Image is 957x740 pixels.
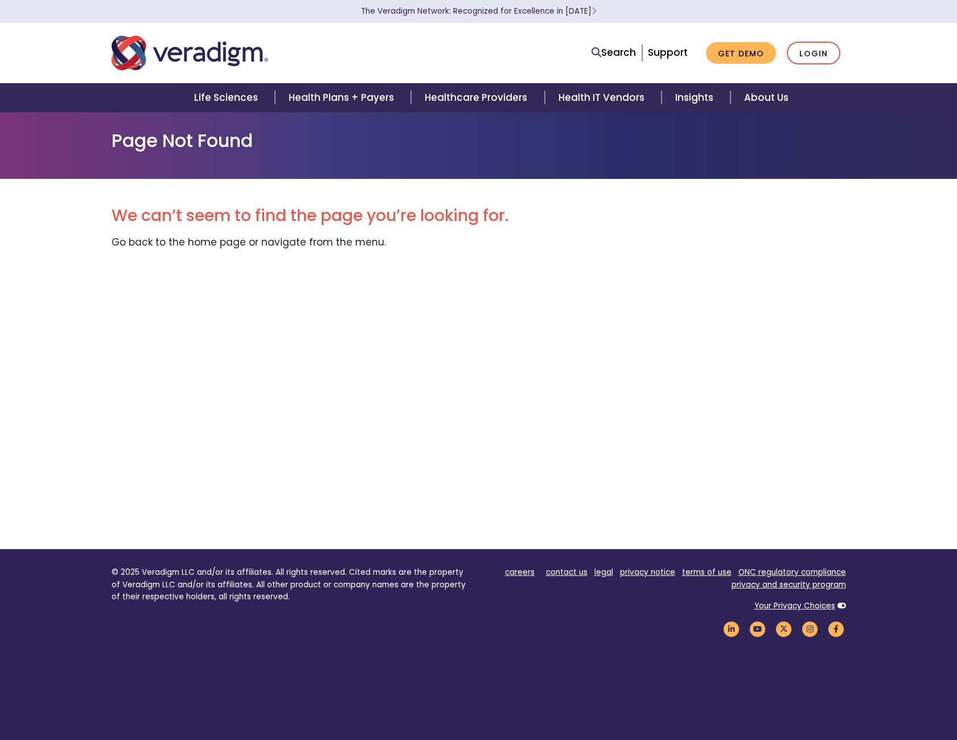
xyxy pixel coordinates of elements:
[827,623,846,634] a: Veradigm Facebook Link
[545,83,662,112] a: Health IT Vendors
[774,623,794,634] a: Veradigm Twitter Link
[732,579,846,590] a: privacy and security program
[411,83,544,112] a: Healthcare Providers
[706,42,776,64] a: Get Demo
[682,567,732,578] a: terms of use
[722,623,741,634] a: Veradigm LinkedIn Link
[112,235,846,250] p: Go back to the home page or navigate from the menu.
[592,6,597,17] span: Learn More
[112,34,268,72] img: Veradigm logo
[361,6,597,17] a: The Veradigm Network: Recognized for Excellence in [DATE]Learn More
[546,567,588,578] a: contact us
[787,42,840,65] a: Login
[505,567,535,578] a: careers
[594,567,613,578] a: legal
[592,45,636,60] a: Search
[620,567,675,578] a: privacy notice
[112,206,846,226] h2: We can’t seem to find the page you’re looking for.
[738,567,846,578] a: ONC regulatory compliance
[112,566,470,603] p: © 2025 Veradigm LLC and/or its affiliates. All rights reserved. Cited marks are the property of V...
[648,46,688,59] a: Support
[112,130,846,152] h1: Page Not Found
[730,83,802,112] a: About Us
[180,83,275,112] a: Life Sciences
[748,623,767,634] a: Veradigm YouTube Link
[275,83,411,112] a: Health Plans + Payers
[754,600,835,611] a: Your Privacy Choices
[800,623,820,634] a: Veradigm Instagram Link
[662,83,730,112] a: Insights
